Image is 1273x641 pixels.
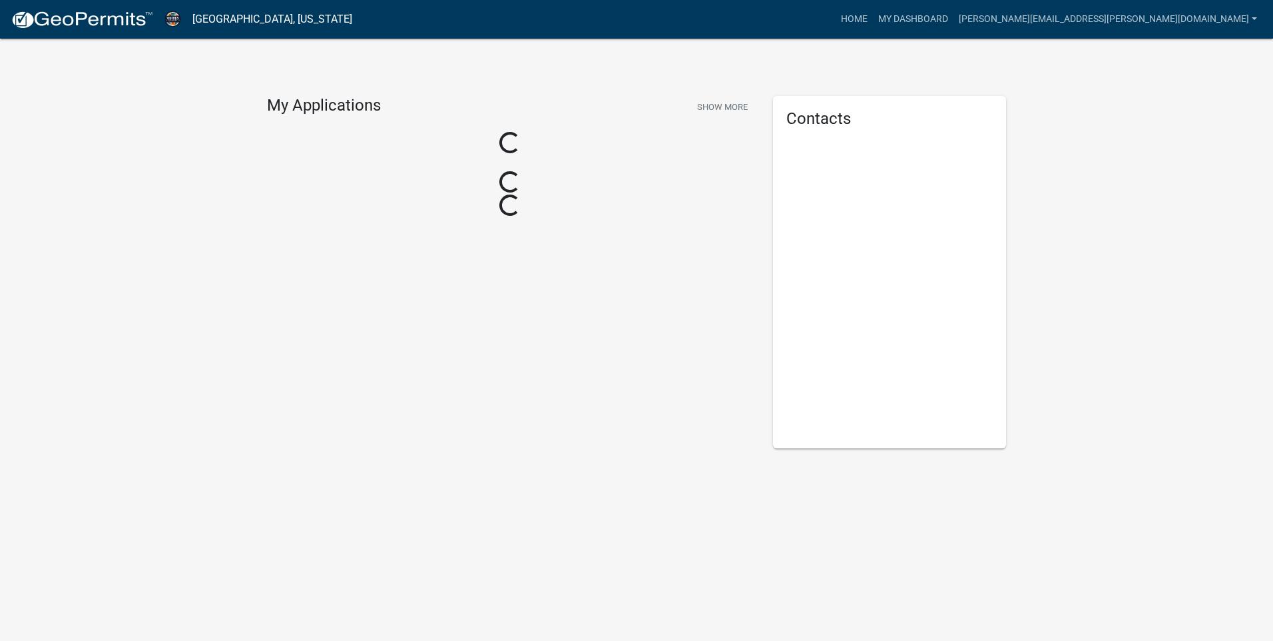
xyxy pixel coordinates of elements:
a: Home [836,7,873,32]
a: [GEOGRAPHIC_DATA], [US_STATE] [192,8,352,31]
button: Show More [692,96,753,118]
img: Warren County, Iowa [164,10,182,28]
a: My Dashboard [873,7,953,32]
a: [PERSON_NAME][EMAIL_ADDRESS][PERSON_NAME][DOMAIN_NAME] [953,7,1262,32]
h4: My Applications [267,96,381,116]
h5: Contacts [786,109,993,129]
